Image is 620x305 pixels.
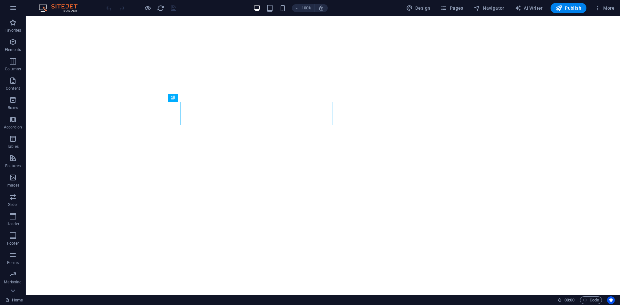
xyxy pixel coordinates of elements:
[5,163,21,168] p: Features
[157,4,164,12] button: reload
[6,86,20,91] p: Content
[438,3,466,13] button: Pages
[607,296,615,304] button: Usercentrics
[7,260,19,265] p: Forms
[157,5,164,12] i: Reload page
[8,202,18,207] p: Slider
[551,3,586,13] button: Publish
[592,3,617,13] button: More
[440,5,463,11] span: Pages
[37,4,86,12] img: Editor Logo
[302,4,312,12] h6: 100%
[404,3,433,13] div: Design (Ctrl+Alt+Y)
[583,296,599,304] span: Code
[594,5,615,11] span: More
[471,3,507,13] button: Navigator
[406,5,430,11] span: Design
[318,5,324,11] i: On resize automatically adjust zoom level to fit chosen device.
[569,298,570,302] span: :
[6,221,19,227] p: Header
[6,183,20,188] p: Images
[292,4,315,12] button: 100%
[7,241,19,246] p: Footer
[5,28,21,33] p: Favorites
[4,125,22,130] p: Accordion
[580,296,602,304] button: Code
[512,3,545,13] button: AI Writer
[515,5,543,11] span: AI Writer
[144,4,151,12] button: Click here to leave preview mode and continue editing
[474,5,504,11] span: Navigator
[556,5,581,11] span: Publish
[564,296,574,304] span: 00 00
[558,296,575,304] h6: Session time
[5,66,21,72] p: Columns
[8,105,18,110] p: Boxes
[7,144,19,149] p: Tables
[5,47,21,52] p: Elements
[5,296,23,304] a: Click to cancel selection. Double-click to open Pages
[404,3,433,13] button: Design
[4,280,22,285] p: Marketing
